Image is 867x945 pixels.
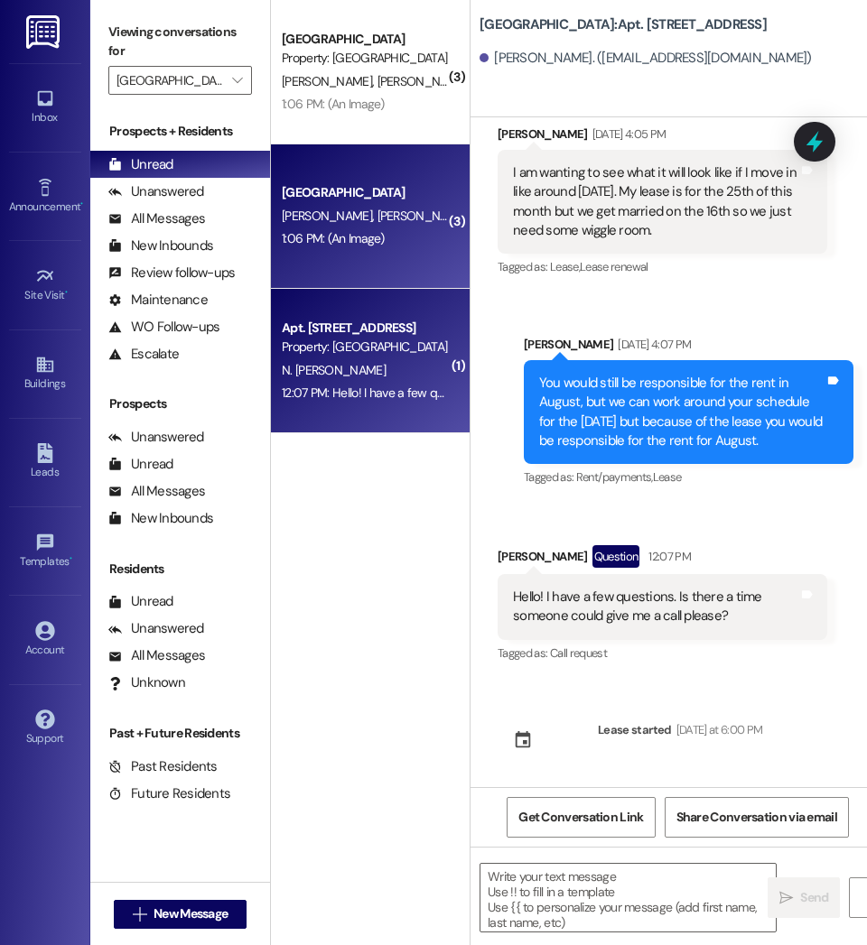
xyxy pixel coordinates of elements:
a: Templates • [9,527,81,576]
span: • [80,198,83,210]
a: Leads [9,438,81,486]
div: 12:07 PM: Hello! I have a few questions. Is there a time someone could give me a call please? [282,384,761,401]
label: Viewing conversations for [108,18,252,66]
div: Hello! I have a few questions. Is there a time someone could give me a call please? [513,588,798,626]
img: ResiDesk Logo [26,15,63,49]
div: Property: [GEOGRAPHIC_DATA] [282,49,449,68]
div: Unread [108,592,173,611]
div: Past Residents [108,757,218,776]
div: Lease started [598,720,672,739]
div: 12:07 PM [644,547,691,566]
div: 1:06 PM: (An Image) [282,96,385,112]
span: Share Conversation via email [676,808,837,827]
span: Call request [550,645,607,661]
div: [DATE] at 6:00 PM [672,720,763,739]
div: All Messages [108,646,205,665]
a: Buildings [9,349,81,398]
div: Review follow-ups [108,264,235,283]
div: Tagged as: [498,254,827,280]
button: Share Conversation via email [665,797,849,838]
b: [GEOGRAPHIC_DATA]: Apt. [STREET_ADDRESS] [480,15,767,34]
div: Tagged as: [524,464,853,490]
button: Get Conversation Link [507,797,655,838]
div: [GEOGRAPHIC_DATA] [282,30,449,49]
button: Send [768,877,840,918]
span: Lease renewal [580,259,648,274]
div: Tagged as: [498,640,827,666]
span: Send [800,888,828,907]
div: [PERSON_NAME] [524,335,853,360]
div: [DATE] 4:05 PM [588,125,667,144]
div: Unanswered [108,619,204,638]
input: All communities [117,66,223,95]
div: Prospects [90,394,270,413]
span: Get Conversation Link [518,808,643,827]
i:  [779,891,793,905]
span: Rent/payments , [576,469,653,485]
div: [PERSON_NAME] [498,125,827,150]
a: Site Visit • [9,261,81,310]
a: Support [9,704,81,753]
div: Past + Future Residents [90,724,270,743]
span: [PERSON_NAME] [378,208,468,224]
span: • [65,286,68,299]
span: Lease , [550,259,580,274]
div: [GEOGRAPHIC_DATA] [282,183,449,202]
div: Escalate [108,345,179,364]
span: Lease [653,469,682,485]
div: All Messages [108,209,205,228]
div: New Inbounds [108,509,213,528]
div: Prospects + Residents [90,122,270,141]
div: You would still be responsible for the rent in August, but we can work around your schedule for t... [539,374,825,451]
div: Unread [108,455,173,474]
div: WO Follow-ups [108,318,219,337]
span: [PERSON_NAME] [282,208,378,224]
span: [PERSON_NAME] [282,73,378,89]
div: Property: [GEOGRAPHIC_DATA] [282,338,449,357]
span: New Message [154,904,228,923]
div: New Inbounds [108,236,213,255]
span: • [70,552,72,565]
div: Future Residents [108,784,230,803]
i:  [232,73,242,88]
a: Inbox [9,83,81,132]
div: Apt. [STREET_ADDRESS] [282,319,449,338]
div: Question [592,545,640,568]
button: New Message [114,900,247,929]
i:  [133,907,146,922]
span: [PERSON_NAME] [378,73,468,89]
span: N. [PERSON_NAME] [282,362,386,378]
div: [PERSON_NAME]. ([EMAIL_ADDRESS][DOMAIN_NAME]) [480,49,812,68]
div: Unanswered [108,428,204,447]
div: Unread [108,155,173,174]
div: Unanswered [108,182,204,201]
div: I am wanting to see what it will look like if I move in like around [DATE]. My lease is for the 2... [513,163,798,241]
div: [PERSON_NAME] [498,545,827,574]
div: Unknown [108,673,185,692]
a: Account [9,616,81,664]
div: Maintenance [108,291,208,310]
div: Residents [90,560,270,579]
div: [DATE] 4:07 PM [613,335,691,354]
div: All Messages [108,482,205,501]
div: 1:06 PM: (An Image) [282,230,385,246]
